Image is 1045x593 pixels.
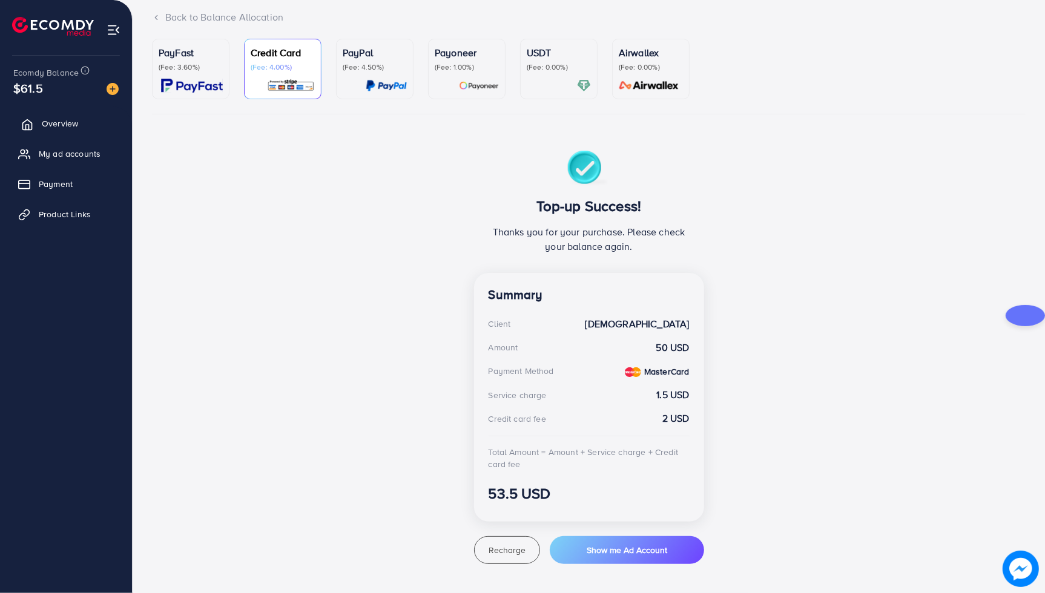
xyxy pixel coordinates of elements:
[251,45,315,60] p: Credit Card
[577,79,591,93] img: card
[489,341,518,353] div: Amount
[435,45,499,60] p: Payoneer
[9,111,123,136] a: Overview
[9,142,123,166] a: My ad accounts
[527,45,591,60] p: USDT
[11,73,45,104] span: $61.5
[159,45,223,60] p: PayFast
[550,536,704,564] button: Show me Ad Account
[625,367,641,377] img: credit
[619,45,683,60] p: Airwallex
[459,79,499,93] img: card
[12,17,94,36] img: logo
[489,197,690,215] h3: Top-up Success!
[615,79,683,93] img: card
[619,62,683,72] p: (Fee: 0.00%)
[489,446,690,471] div: Total Amount = Amount + Service charge + Credit card fee
[343,62,407,72] p: (Fee: 4.50%)
[656,388,689,402] strong: 1.5 USD
[159,62,223,72] p: (Fee: 3.60%)
[39,178,73,190] span: Payment
[39,208,91,220] span: Product Links
[489,287,690,303] h4: Summary
[42,117,78,129] span: Overview
[267,79,315,93] img: card
[251,62,315,72] p: (Fee: 4.00%)
[656,341,690,355] strong: 50 USD
[366,79,407,93] img: card
[489,413,546,425] div: Credit card fee
[489,544,526,556] span: Recharge
[107,23,120,37] img: menu
[644,365,690,378] strong: MasterCard
[527,62,591,72] p: (Fee: 0.00%)
[435,62,499,72] p: (Fee: 1.00%)
[343,45,407,60] p: PayPal
[107,83,119,95] img: image
[9,172,123,196] a: Payment
[587,544,667,556] span: Show me Ad Account
[489,365,554,377] div: Payment Method
[662,411,690,425] strong: 2 USD
[489,389,547,401] div: Service charge
[489,318,511,330] div: Client
[585,317,690,331] strong: [DEMOGRAPHIC_DATA]
[1003,551,1038,586] img: image
[474,536,541,564] button: Recharge
[13,67,79,79] span: Ecomdy Balance
[39,148,101,160] span: My ad accounts
[9,202,123,226] a: Product Links
[489,224,690,254] p: Thanks you for your purchase. Please check your balance again.
[161,79,223,93] img: card
[152,10,1026,24] div: Back to Balance Allocation
[489,485,690,502] h3: 53.5 USD
[567,151,610,188] img: success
